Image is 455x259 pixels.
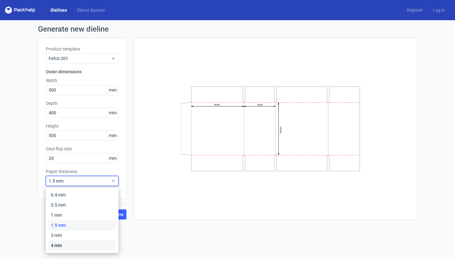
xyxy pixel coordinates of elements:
text: Depth [257,104,263,106]
div: 0.4 mm [48,190,116,200]
div: 0.5 mm [48,200,116,210]
span: mm [107,131,118,140]
div: 1.5 mm [48,220,116,230]
text: Width [214,104,220,106]
span: mm [107,108,118,117]
span: mm [107,85,118,95]
label: Width [46,77,118,84]
span: mm [107,154,118,163]
h3: Outer dimensions [46,69,118,75]
label: Height [46,123,118,129]
a: Log in [428,7,450,13]
div: 4 mm [48,240,116,250]
div: 1 mm [48,210,116,220]
label: Glue flap size [46,146,118,152]
span: 1.5 mm [49,178,111,184]
text: Height [279,127,282,133]
span: Fefco 201 [49,55,111,62]
label: Paper thickness [46,168,118,175]
label: Depth [46,100,118,106]
a: Diecut layouts [72,7,110,13]
div: 3 mm [48,230,116,240]
h1: Generate new dieline [38,25,417,33]
a: Dielines [45,7,72,13]
label: Product template [46,46,118,52]
a: Register [402,7,428,13]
